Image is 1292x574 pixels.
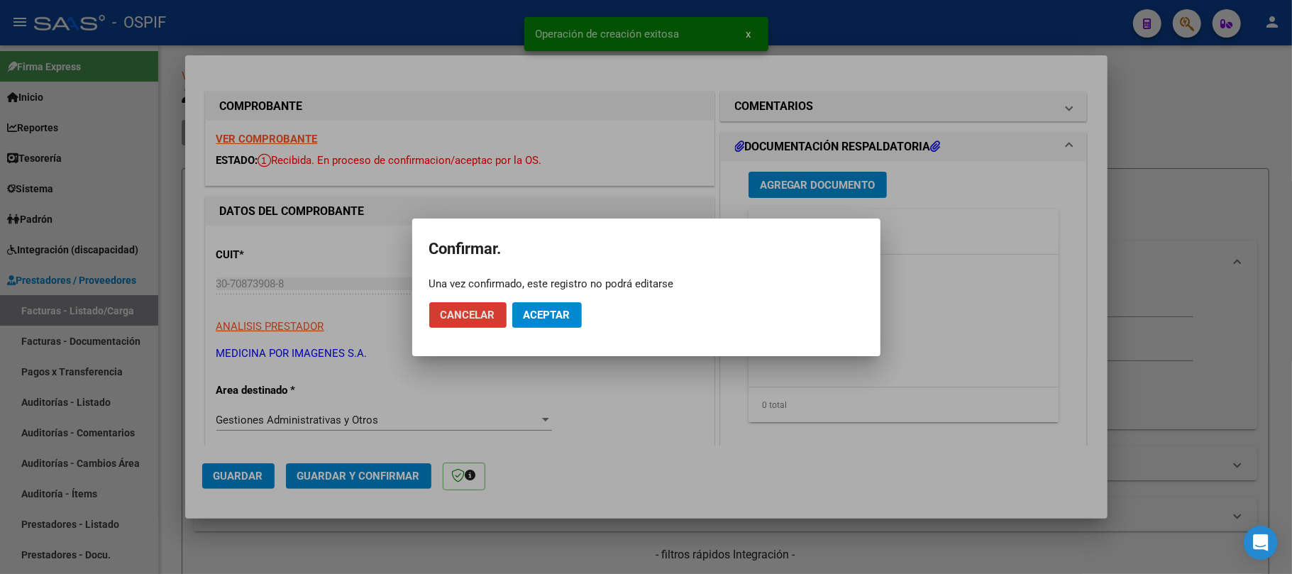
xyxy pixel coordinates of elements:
button: Cancelar [429,302,507,328]
div: Open Intercom Messenger [1244,526,1278,560]
span: Aceptar [524,309,570,321]
h2: Confirmar. [429,236,863,263]
button: Aceptar [512,302,582,328]
span: Cancelar [441,309,495,321]
div: Una vez confirmado, este registro no podrá editarse [429,277,863,291]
